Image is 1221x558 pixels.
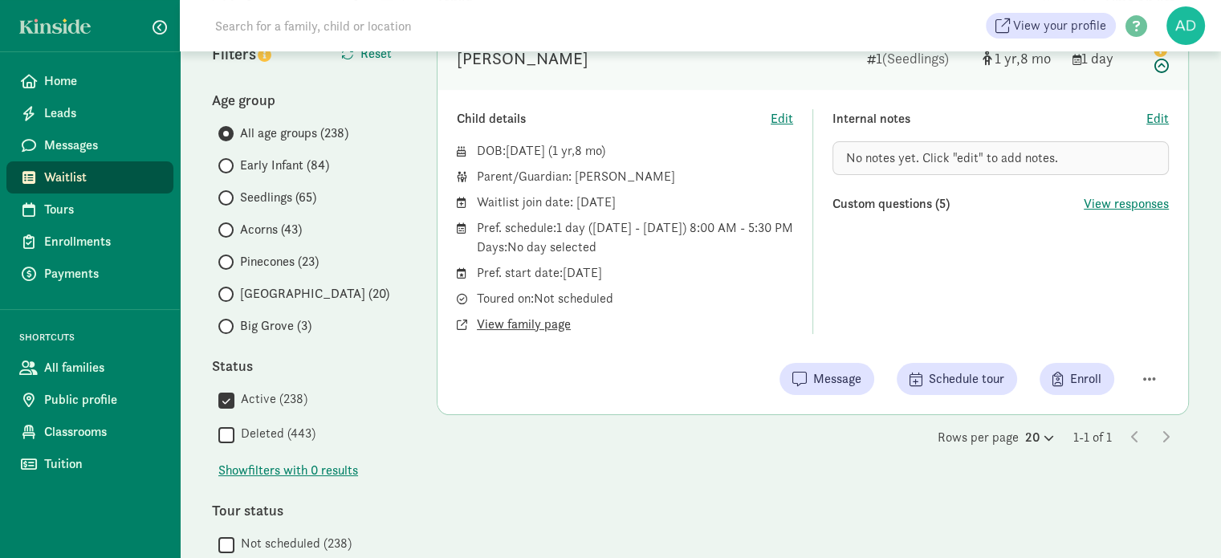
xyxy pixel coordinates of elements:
button: Enroll [1040,363,1114,395]
label: Deleted (443) [234,424,315,443]
button: Message [779,363,874,395]
span: Early Infant (84) [240,156,329,175]
span: Big Grove (3) [240,316,311,336]
a: Home [6,65,173,97]
span: Messages [44,136,161,155]
input: Search for a family, child or location [206,10,656,42]
div: Pref. start date: [DATE] [477,263,793,283]
div: Status [212,355,405,377]
div: Child details [457,109,771,128]
div: 20 [1025,428,1054,447]
a: All families [6,352,173,384]
a: Classrooms [6,416,173,448]
a: Tours [6,193,173,226]
span: 8 [575,142,601,159]
div: Tour status [212,499,405,521]
span: (Seedlings) [882,49,949,67]
div: Internal notes [832,109,1146,128]
span: Waitlist [44,168,161,187]
span: Payments [44,264,161,283]
span: Pinecones (23) [240,252,319,271]
a: Waitlist [6,161,173,193]
div: Waitlist join date: [DATE] [477,193,793,212]
iframe: Chat Widget [1141,481,1221,558]
a: Messages [6,129,173,161]
button: Edit [1146,109,1169,128]
span: Classrooms [44,422,161,442]
span: Message [813,369,861,389]
a: Leads [6,97,173,129]
span: [DATE] [506,142,545,159]
span: All families [44,358,161,377]
span: View your profile [1013,16,1106,35]
div: Custom questions (5) [832,194,1084,214]
span: Seedlings (65) [240,188,316,207]
span: Home [44,71,161,91]
div: Filters [212,42,308,66]
button: View family page [477,315,571,334]
a: View your profile [986,13,1116,39]
span: Leads [44,104,161,123]
span: Reset [360,44,392,63]
div: Pref. schedule: 1 day ([DATE] - [DATE]) 8:00 AM - 5:30 PM Days: No day selected [477,218,793,257]
div: Age group [212,89,405,111]
span: 1 [552,142,575,159]
a: Tuition [6,448,173,480]
button: Schedule tour [897,363,1017,395]
button: Edit [771,109,793,128]
div: Parent/Guardian: [PERSON_NAME] [477,167,793,186]
span: Tuition [44,454,161,474]
a: Enrollments [6,226,173,258]
span: 8 [1020,49,1051,67]
div: 1 day [1072,47,1137,69]
div: Toured on: Not scheduled [477,289,793,308]
span: Acorns (43) [240,220,302,239]
span: Tours [44,200,161,219]
span: Public profile [44,390,161,409]
button: View responses [1084,194,1169,214]
span: Enrollments [44,232,161,251]
a: Public profile [6,384,173,416]
div: [object Object] [983,47,1060,69]
button: Showfilters with 0 results [218,461,358,480]
label: Not scheduled (238) [234,534,352,553]
span: Schedule tour [929,369,1004,389]
span: 1 [995,49,1020,67]
div: 1 [867,47,970,69]
div: Rows per page 1-1 of 1 [437,428,1189,447]
a: Payments [6,258,173,290]
button: Reset [328,38,405,70]
span: Enroll [1070,369,1101,389]
span: Show filters with 0 results [218,461,358,480]
div: Graysen Adams [457,46,588,71]
label: Active (238) [234,389,307,409]
div: DOB: ( ) [477,141,793,161]
span: [GEOGRAPHIC_DATA] (20) [240,284,389,303]
span: No notes yet. Click "edit" to add notes. [846,149,1058,166]
span: All age groups (238) [240,124,348,143]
